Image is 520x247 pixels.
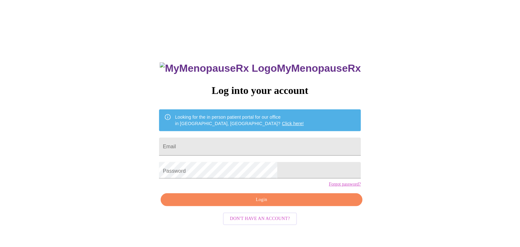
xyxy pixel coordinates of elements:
h3: Log into your account [159,85,361,96]
a: Click here! [282,121,304,126]
img: MyMenopauseRx Logo [160,62,277,74]
button: Login [161,193,363,206]
a: Don't have an account? [221,215,299,221]
h3: MyMenopauseRx [160,62,361,74]
button: Don't have an account? [223,213,297,225]
span: Login [168,196,355,204]
a: Forgot password? [329,182,361,187]
div: Looking for the in person patient portal for our office in [GEOGRAPHIC_DATA], [GEOGRAPHIC_DATA]? [175,111,304,129]
span: Don't have an account? [230,215,290,223]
